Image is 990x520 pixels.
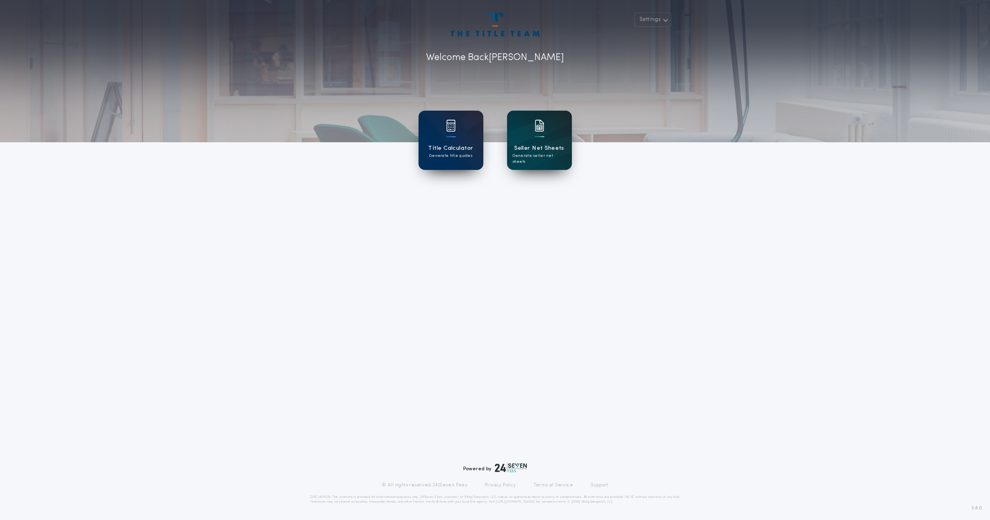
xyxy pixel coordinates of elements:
[463,463,527,473] div: Powered by
[634,13,671,27] button: Settings
[446,120,456,132] img: card icon
[514,144,564,153] h1: Seller Net Sheets
[971,505,982,512] span: 3.8.0
[513,153,566,165] p: Generate seller net sheets
[496,500,535,503] a: [URL][DOMAIN_NAME]
[382,482,467,488] p: © All rights reserved. 24|Seven Fees
[534,482,573,488] a: Terms of Service
[495,463,527,473] img: logo
[507,111,572,170] a: card iconSeller Net SheetsGenerate seller net sheets
[485,482,516,488] a: Privacy Policy
[451,13,539,36] img: account-logo
[426,51,564,65] p: Welcome Back [PERSON_NAME]
[419,111,483,170] a: card iconTitle CalculatorGenerate title quotes
[429,153,472,159] p: Generate title quotes
[310,495,680,504] p: DISCLAIMER: This estimate is provided for informational purposes only. 24|Seven Fees, a product o...
[590,482,608,488] a: Support
[428,144,473,153] h1: Title Calculator
[535,120,544,132] img: card icon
